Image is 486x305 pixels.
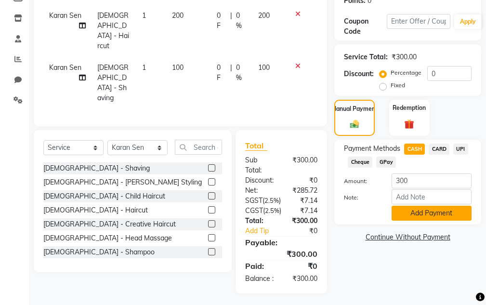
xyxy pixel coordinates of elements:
span: | [230,63,232,83]
span: Karan Sen [49,63,81,72]
div: ₹300.00 [392,52,417,62]
span: 100 [172,63,184,72]
div: ₹0 [289,226,325,236]
a: Continue Without Payment [336,232,479,242]
span: CARD [429,144,449,155]
div: [DEMOGRAPHIC_DATA] - Child Haircut [43,191,165,201]
span: 0 % [236,11,247,31]
span: [DEMOGRAPHIC_DATA] - Haircut [97,11,129,50]
a: Add Tip [238,226,289,236]
div: Discount: [344,69,374,79]
label: Redemption [393,104,426,112]
span: 100 [258,63,270,72]
div: Total: [238,216,281,226]
div: ( ) [238,196,288,206]
span: Cheque [348,157,372,168]
input: Add Note [392,189,472,204]
div: [DEMOGRAPHIC_DATA] - Haircut [43,205,148,215]
div: [DEMOGRAPHIC_DATA] - [PERSON_NAME] Styling [43,177,202,187]
span: SGST [245,196,263,205]
span: UPI [453,144,468,155]
label: Amount: [337,177,384,186]
div: [DEMOGRAPHIC_DATA] - Shaving [43,163,150,173]
div: ₹0 [281,260,325,272]
div: [DEMOGRAPHIC_DATA] - Shampoo [43,247,155,257]
span: 2.5% [265,207,279,214]
img: _cash.svg [347,119,362,129]
span: [DEMOGRAPHIC_DATA] - Shaving [97,63,129,102]
div: Net: [238,186,281,196]
span: 200 [258,11,270,20]
div: ₹285.72 [281,186,325,196]
span: Karan Sen [49,11,81,20]
div: ₹300.00 [281,274,325,284]
div: [DEMOGRAPHIC_DATA] - Creative Haircut [43,219,176,229]
label: Fixed [391,81,405,90]
div: [DEMOGRAPHIC_DATA] - Head Massage [43,233,172,243]
label: Manual Payment [331,105,378,113]
span: 200 [172,11,184,20]
span: 1 [142,11,146,20]
div: ₹7.14 [288,196,325,206]
button: Apply [454,14,482,29]
span: 0 F [217,11,226,31]
span: GPay [376,157,396,168]
span: Total [245,141,267,151]
div: ₹300.00 [238,248,325,260]
span: 0 F [217,63,226,83]
span: CGST [245,206,263,215]
div: Paid: [238,260,281,272]
img: _gift.svg [401,118,417,130]
span: 1 [142,63,146,72]
div: Discount: [238,175,281,186]
label: Percentage [391,68,421,77]
div: ₹7.14 [289,206,325,216]
div: ₹0 [281,175,325,186]
input: Enter Offer / Coupon Code [387,14,450,29]
label: Note: [337,193,384,202]
span: CASH [404,144,425,155]
div: Coupon Code [344,16,386,37]
input: Amount [392,173,472,188]
span: 0 % [236,63,247,83]
div: Balance : [238,274,281,284]
div: ₹300.00 [281,155,325,175]
div: Service Total: [344,52,388,62]
span: Payment Methods [344,144,400,154]
div: Sub Total: [238,155,281,175]
div: ₹300.00 [281,216,325,226]
button: Add Payment [392,206,472,221]
span: | [230,11,232,31]
div: ( ) [238,206,289,216]
div: Payable: [238,237,325,248]
input: Search or Scan [175,140,222,155]
span: 2.5% [264,197,279,204]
